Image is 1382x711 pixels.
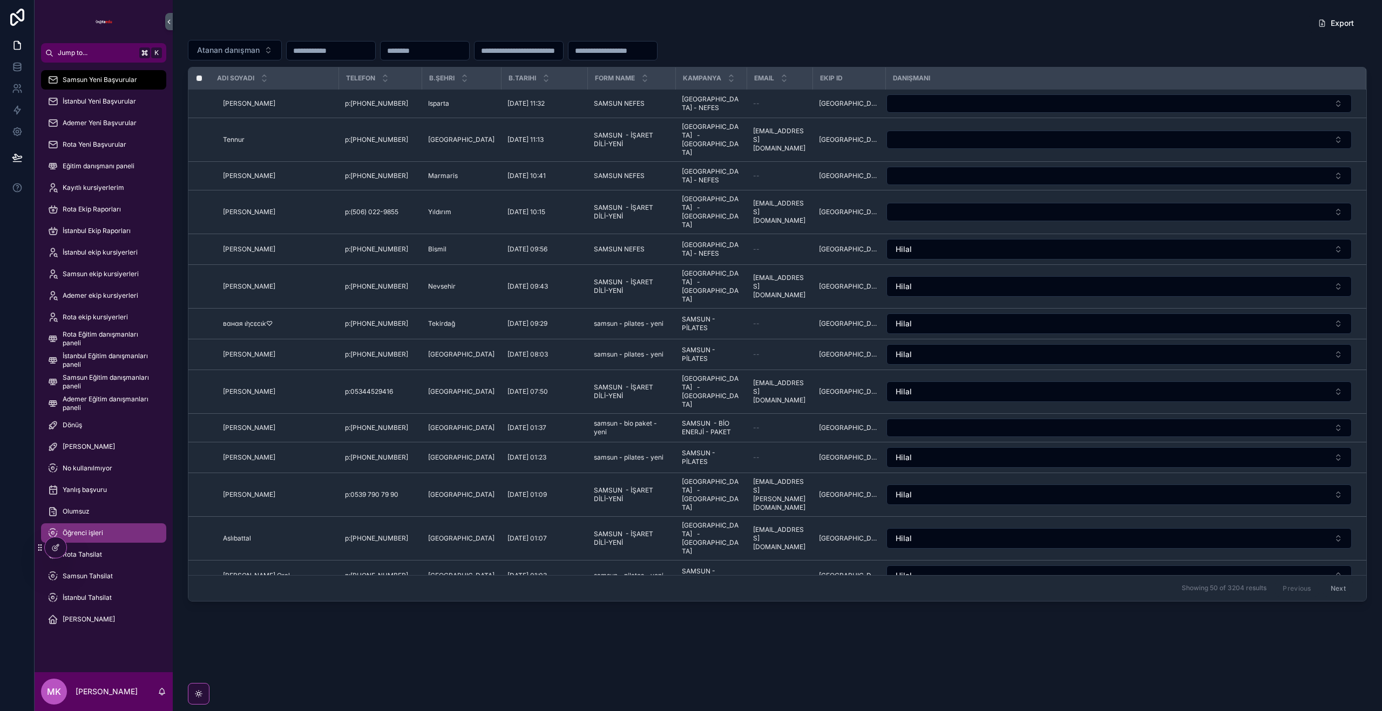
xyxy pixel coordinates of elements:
[753,172,760,180] span: --
[223,423,275,432] span: [PERSON_NAME]
[819,208,879,216] span: [GEOGRAPHIC_DATA]
[41,394,166,413] a: Ademer Eğitim danışmanları paneli
[345,172,408,180] span: p:[PHONE_NUMBER]
[896,386,912,397] span: Hilal
[1323,580,1353,597] button: Next
[63,421,82,429] span: Dönüş
[41,566,166,586] a: Samsun Tahsilat
[63,615,115,624] span: [PERSON_NAME]
[41,113,166,133] a: Ademer Yeni Başvurular
[428,172,458,180] span: Marmaris
[896,533,912,544] span: Hilal
[886,239,1352,259] button: Select Button
[346,74,375,83] span: Telefon
[63,395,155,412] span: Ademer Eğitim danışmanları paneli
[41,286,166,305] a: Ademer ekip kursiyerleri
[428,423,494,432] span: [GEOGRAPHIC_DATA]
[753,319,760,328] span: --
[429,74,455,83] span: b.şehri
[594,99,645,108] span: SAMSUN NEFES
[820,74,843,83] span: Ekip Id
[507,571,547,580] span: [DATE] 01:03
[886,565,1352,586] button: Select Button
[819,319,879,328] span: [GEOGRAPHIC_DATA]
[63,352,155,369] span: İstanbul Eğitim danışmanları paneli
[682,419,740,436] span: SAMSUN - BİO ENERJİ - PAKET
[682,95,740,112] span: [GEOGRAPHIC_DATA] - NEFES
[819,245,879,254] span: [GEOGRAPHIC_DATA]
[41,200,166,219] a: Rota Ekip Raporları
[896,570,912,581] span: Hilal
[63,119,137,127] span: Ademer Yeni Başvurular
[41,92,166,111] a: İstanbul Yeni Başvurular
[896,281,912,292] span: Hilal
[886,94,1352,113] button: Select Button
[63,248,138,257] span: İstanbul ekip kursiyerleri
[753,525,806,551] span: [EMAIL_ADDRESS][DOMAIN_NAME]
[428,282,456,291] span: Nevsehir
[896,452,912,463] span: Hilal
[594,131,669,148] span: SAMSUN - İŞARET DİLİ-YENİ
[428,571,494,580] span: [GEOGRAPHIC_DATA]
[819,571,879,580] span: [GEOGRAPHIC_DATA]
[223,99,275,108] span: [PERSON_NAME]
[345,319,408,328] span: p:[PHONE_NUMBER]
[41,264,166,284] a: Samsun ekip kursiyerleri
[886,381,1352,402] button: Select Button
[63,140,126,149] span: Rota Yeni Başvurular
[47,685,61,698] span: MK
[753,199,806,225] span: [EMAIL_ADDRESS][DOMAIN_NAME]
[41,135,166,154] a: Rota Yeni Başvurular
[41,70,166,90] a: Samsun Yeni Başvurular
[594,203,669,221] span: SAMSUN - İŞARET DİLİ-YENİ
[753,379,806,405] span: [EMAIL_ADDRESS][DOMAIN_NAME]
[682,346,740,363] span: SAMSUN - PİLATES
[223,319,273,328] span: вαнαя ι̇ηcεcι̇к♡
[507,534,547,543] span: [DATE] 01:07
[41,221,166,241] a: İstanbul Ekip Raporları
[428,245,446,254] span: Bismil
[886,447,1352,468] button: Select Button
[819,172,879,180] span: [GEOGRAPHIC_DATA]
[345,135,408,144] span: p:[PHONE_NUMBER]
[345,423,408,432] span: p:[PHONE_NUMBER]
[63,486,107,494] span: Yanlış başvuru
[507,453,546,462] span: [DATE] 01:23
[819,135,879,144] span: [GEOGRAPHIC_DATA]
[223,534,251,543] span: Aslıbattal
[63,291,138,300] span: Ademer ekip kursiyerleri
[682,122,740,157] span: [GEOGRAPHIC_DATA] - [GEOGRAPHIC_DATA]
[428,208,451,216] span: Yıldırım
[63,76,137,84] span: Samsun Yeni Başvurular
[819,534,879,543] span: [GEOGRAPHIC_DATA]
[345,490,398,499] span: p:0539 790 79 90
[896,489,912,500] span: Hilal
[152,49,161,57] span: K
[76,686,138,697] p: [PERSON_NAME]
[41,502,166,521] a: Olumsuz
[345,453,408,462] span: p:[PHONE_NUMBER]
[682,567,740,584] span: SAMSUN - PİLATES
[682,449,740,466] span: SAMSUN - PİLATES
[63,529,103,537] span: Öğrenci işleri
[896,349,912,360] span: Hilal
[886,131,1352,149] button: Select Button
[682,374,740,409] span: [GEOGRAPHIC_DATA] - [GEOGRAPHIC_DATA]
[63,464,112,473] span: No kullanılmıyor
[223,387,275,396] span: [PERSON_NAME]
[41,307,166,327] a: Rota ekip kursiyerleri
[217,74,254,83] span: Adı soyadı
[507,245,547,254] span: [DATE] 09:56
[682,241,740,258] span: [GEOGRAPHIC_DATA] - NEFES
[886,276,1352,297] button: Select Button
[63,507,90,516] span: Olumsuz
[223,135,245,144] span: Tennur
[428,490,494,499] span: [GEOGRAPHIC_DATA]
[63,205,121,214] span: Rota Ekip Raporları
[41,156,166,176] a: Eğitim danışmanı paneli
[819,99,879,108] span: [GEOGRAPHIC_DATA]
[886,484,1352,505] button: Select Button
[63,270,139,278] span: Samsun ekip kursiyerleri
[35,63,173,643] div: scrollable content
[682,195,740,229] span: [GEOGRAPHIC_DATA] - [GEOGRAPHIC_DATA]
